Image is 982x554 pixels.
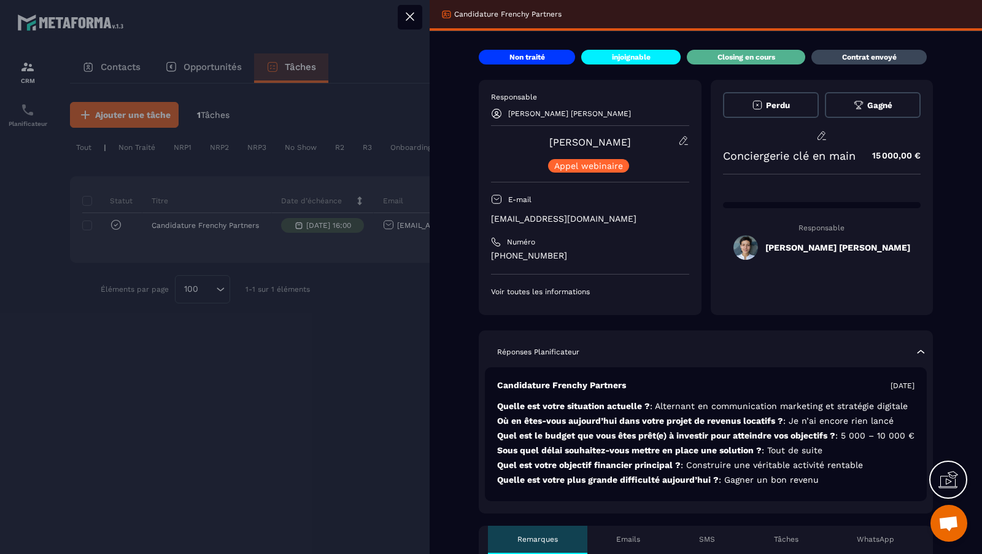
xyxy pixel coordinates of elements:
[699,534,715,544] p: SMS
[507,237,535,247] p: Numéro
[491,287,689,297] p: Voir toutes les informations
[508,195,532,205] p: E-mail
[517,534,558,544] p: Remarques
[497,459,914,471] p: Quel est votre objectif financier principal ?
[842,52,897,62] p: Contrat envoyé
[454,9,562,19] p: Candidature Frenchy Partners
[612,52,651,62] p: injoignable
[508,109,631,118] p: [PERSON_NAME] [PERSON_NAME]
[616,534,640,544] p: Emails
[766,101,790,110] span: Perdu
[723,149,856,162] p: Conciergerie clé en main
[765,243,910,252] h5: [PERSON_NAME] [PERSON_NAME]
[825,92,921,118] button: Gagné
[497,474,914,486] p: Quelle est votre plus grande difficulté aujourd’hui ?
[650,401,908,411] span: : Alternant en communication marketing et stratégie digitale
[857,534,894,544] p: WhatsApp
[491,92,689,102] p: Responsable
[497,380,626,391] p: Candidature Frenchy Partners
[719,475,819,485] span: : Gagner un bon revenu
[891,381,914,391] p: [DATE]
[717,52,775,62] p: Closing en cours
[774,534,798,544] p: Tâches
[497,430,914,442] p: Quel est le budget que vous êtes prêt(e) à investir pour atteindre vos objectifs ?
[549,136,631,148] a: [PERSON_NAME]
[783,416,894,426] span: : Je n’ai encore rien lancé
[497,445,914,456] p: Sous quel délai souhaitez-vous mettre en place une solution ?
[835,431,914,440] span: : 5 000 – 10 000 €
[509,52,545,62] p: Non traité
[497,415,914,427] p: Où en êtes-vous aujourd’hui dans votre projet de revenus locatifs ?
[762,445,822,455] span: : Tout de suite
[491,250,689,262] p: [PHONE_NUMBER]
[681,460,863,470] span: : Construire une véritable activité rentable
[723,92,819,118] button: Perdu
[497,347,579,357] p: Réponses Planificateur
[554,162,623,170] p: Appel webinaire
[497,400,914,412] p: Quelle est votre situation actuelle ?
[723,224,921,232] p: Responsable
[860,144,921,168] p: 15 000,00 €
[491,213,689,225] p: [EMAIL_ADDRESS][DOMAIN_NAME]
[867,101,892,110] span: Gagné
[930,505,967,542] div: Ouvrir le chat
